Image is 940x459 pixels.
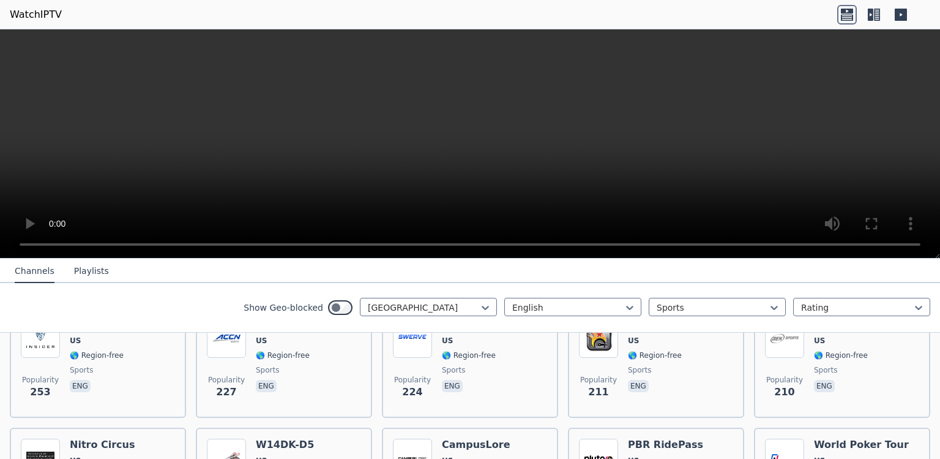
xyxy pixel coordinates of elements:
h6: CampusLore [442,439,510,451]
span: 🌎 Region-free [814,351,868,360]
span: US [628,336,639,346]
span: 227 [216,385,236,400]
p: eng [70,380,91,392]
button: Channels [15,260,54,283]
span: sports [814,365,837,375]
img: Swerve Sports [393,319,432,358]
span: sports [442,365,465,375]
span: 210 [774,385,794,400]
span: Popularity [766,375,803,385]
span: Popularity [394,375,431,385]
span: 🌎 Region-free [70,351,124,360]
h6: PBR RidePass [628,439,703,451]
span: 🌎 Region-free [442,351,496,360]
h6: World Poker Tour [814,439,909,451]
h6: Nitro Circus [70,439,135,451]
span: 🌎 Region-free [256,351,310,360]
p: eng [442,380,463,392]
span: Popularity [580,375,617,385]
h6: W14DK-D5 [256,439,314,451]
p: eng [814,380,835,392]
span: sports [628,365,651,375]
span: US [256,336,267,346]
span: 224 [402,385,422,400]
img: TVS Turbo [579,319,618,358]
button: Playlists [74,260,109,283]
span: 211 [588,385,608,400]
span: 253 [30,385,50,400]
img: Pac-12 Insider [21,319,60,358]
span: US [70,336,81,346]
p: eng [256,380,277,392]
span: Popularity [22,375,59,385]
a: WatchIPTV [10,7,62,22]
span: US [442,336,453,346]
span: 🌎 Region-free [628,351,682,360]
img: BEK Sports West [765,319,804,358]
p: eng [628,380,649,392]
img: ACC Network [207,319,246,358]
span: US [814,336,825,346]
span: Popularity [208,375,245,385]
span: sports [256,365,279,375]
label: Show Geo-blocked [244,302,323,314]
span: sports [70,365,93,375]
